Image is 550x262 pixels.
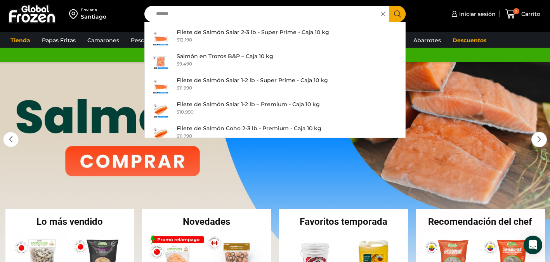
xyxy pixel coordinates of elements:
p: Salmón en Trozos B&P – Caja 10 kg [177,52,273,60]
a: Papas Fritas [38,33,80,48]
a: Salmón en Trozos B&P – Caja 10 kg $9.490 [145,50,406,74]
a: Descuentos [449,33,490,48]
bdi: 11.990 [177,85,192,91]
p: Filete de Salmón Salar 1-2 lb - Super Prime - Caja 10 kg [177,76,328,84]
p: Filete de Salmón Salar 2-3 lb - Super Prime - Caja 10 kg [177,28,329,36]
a: Camarones [83,33,123,48]
a: Filete de Salmón Salar 1-2 lb – Premium - Caja 10 kg $10.990 [145,98,406,122]
a: Tienda [7,33,34,48]
a: Abarrotes [409,33,445,48]
a: Filete de Salmón Coho 2-3 lb - Premium - Caja 10 kg $11.790 [145,122,406,146]
button: Search button [389,6,406,22]
span: Carrito [519,10,540,18]
bdi: 11.790 [177,133,192,139]
bdi: 10.990 [177,109,194,115]
div: Santiago [81,13,106,21]
bdi: 9.490 [177,61,192,67]
a: Pescados y Mariscos [127,33,191,48]
h2: Recomendación del chef [416,217,545,226]
a: Filete de Salmón Salar 2-3 lb - Super Prime - Caja 10 kg $12.190 [145,26,406,50]
a: Iniciar sesión [449,6,496,22]
span: $ [177,61,179,67]
bdi: 12.190 [177,37,192,43]
span: Iniciar sesión [457,10,496,18]
div: Open Intercom Messenger [524,236,542,254]
span: $ [177,37,179,43]
div: Previous slide [3,132,19,147]
span: 0 [513,8,519,14]
span: $ [177,85,179,91]
div: Enviar a [81,7,106,13]
h2: Favoritos temporada [279,217,408,226]
h2: Novedades [142,217,271,226]
a: 0 Carrito [503,5,542,23]
div: Next slide [531,132,547,147]
p: Filete de Salmón Salar 1-2 lb – Premium - Caja 10 kg [177,100,320,109]
a: Filete de Salmón Salar 1-2 lb - Super Prime - Caja 10 kg $11.990 [145,74,406,98]
img: address-field-icon.svg [69,7,81,21]
span: $ [177,133,179,139]
h2: Lo más vendido [5,217,135,226]
p: Filete de Salmón Coho 2-3 lb - Premium - Caja 10 kg [177,124,321,133]
span: $ [177,109,179,115]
